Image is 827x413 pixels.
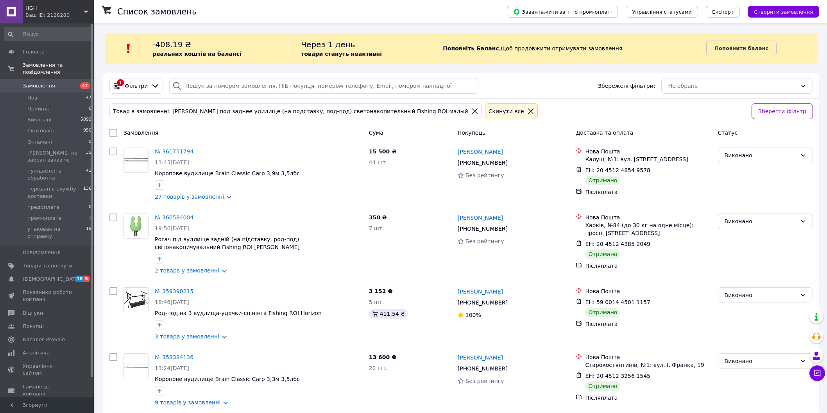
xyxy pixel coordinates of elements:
div: Калуш, №1: вул. [STREET_ADDRESS] [585,155,711,163]
span: 22 шт. [369,365,388,371]
a: Фото товару [124,214,149,239]
span: Статус [718,130,738,136]
span: 13:24[DATE] [155,365,189,371]
span: Без рейтингу [465,238,504,244]
span: 100% [465,312,481,318]
a: 2 товара у замовленні [155,267,219,274]
a: 27 товарів у замовленні [155,194,224,200]
span: нуждается в обработке [27,167,86,182]
span: Без рейтингу [465,172,504,178]
div: Харків, №84 (до 30 кг на одне місце): просп. [STREET_ADDRESS] [585,221,711,237]
span: 0 [89,139,91,146]
span: HGH [25,5,84,12]
b: товари стануть неактивні [301,51,382,57]
span: [PERSON_NAME] не забрал заказ чс [27,150,86,164]
input: Пошук за номером замовлення, ПІБ покупця, номером телефону, Email, номером накладної [169,78,478,94]
div: Cкинути все [487,107,526,116]
span: ЕН: 20 4512 3256 1545 [585,373,650,379]
a: [PERSON_NAME] [458,288,503,296]
span: пром-оплата [27,215,61,222]
span: Експорт [712,9,734,15]
b: Поповнити баланс [714,45,768,51]
div: Нова Пошта [585,148,711,155]
span: Фільтри [125,82,148,90]
div: 411.54 ₴ [369,309,408,319]
span: 0 [89,105,91,112]
div: Отримано [585,176,620,185]
h1: Список замовлень [117,7,197,16]
a: № 358384136 [155,354,193,360]
span: 19 [86,226,91,240]
a: Створити замовлення [740,8,819,14]
span: 47 [80,82,90,89]
span: Головна [23,48,45,55]
div: Старокостянтинів, №1: вул. І. Франка, 19 [585,361,711,369]
span: Товари та послуги [23,262,72,269]
img: Фото товару [124,357,148,374]
div: [PHONE_NUMBER] [456,157,509,168]
a: Род-под на 3 вудлища-удочки-спінінга Fishing ROI Horizon [155,310,322,316]
a: [PERSON_NAME] [458,214,503,222]
div: [PHONE_NUMBER] [456,363,509,374]
a: Рогач під вудлище задній (на підставку, род-под) світонакопичувальний Fishing ROI [PERSON_NAME] [155,236,300,250]
button: Управління статусами [626,6,698,18]
span: 350 ₴ [369,214,387,221]
span: 44 шт. [369,159,388,166]
a: № 361751794 [155,148,193,155]
div: Отримано [585,308,620,317]
span: 47 [86,94,91,101]
img: Фото товару [124,151,148,168]
a: [PERSON_NAME] [458,354,503,361]
span: ЕН: 59 0014 4501 1157 [585,299,650,305]
a: Поповнити баланс [706,41,777,56]
span: 13 600 ₴ [369,354,397,360]
span: предоплата [27,204,59,211]
span: Оплачені [27,139,52,146]
span: 7 шт. [369,225,384,231]
span: передан в службу доставки [27,185,83,199]
a: Фото товару [124,148,149,173]
a: Фото товару [124,353,149,378]
button: Завантажити звіт по пром-оплаті [507,6,618,18]
a: Коропове вудилище Brain Classic Carp 3,9м 3,5лбс [155,170,300,176]
span: Управління статусами [632,9,692,15]
div: [PHONE_NUMBER] [456,223,509,234]
span: 136 [83,185,91,199]
button: Експорт [706,6,740,18]
div: Отримано [585,381,620,391]
span: 0 [89,204,91,211]
div: Нова Пошта [585,353,711,361]
span: Створити замовлення [754,9,813,15]
span: 950 [83,127,91,134]
button: Зберегти фільтр [752,103,813,119]
span: 3 152 ₴ [369,288,393,294]
button: Чат з покупцем [809,365,825,381]
b: Поповніть Баланс [443,45,499,52]
div: Післяплата [585,320,711,328]
span: Покупець [458,130,485,136]
span: Cума [369,130,383,136]
span: [DEMOGRAPHIC_DATA] [23,276,81,283]
span: Через 1 день [301,40,355,49]
span: 5 шт. [369,299,384,305]
span: 5 [84,276,90,282]
a: Коропове вудилище Brain Classic Carp 3,3м 3,5лбс [155,376,300,382]
a: № 359390215 [155,288,193,294]
span: 35 [86,150,91,164]
b: реальних коштів на балансі [152,51,242,57]
div: Виконано [725,291,797,299]
div: Товар в замовленні: [PERSON_NAME] под заднее удилище (на подставку, под-под) светонакопительный F... [111,107,470,116]
div: Виконано [725,151,797,160]
span: Замовлення та повідомлення [23,62,94,76]
span: 18:46[DATE] [155,299,189,305]
span: Збережені фільтри: [598,82,655,90]
span: 18 [75,276,84,282]
div: Післяплата [585,262,711,270]
span: 5899 [81,116,91,123]
div: Не обрано [668,82,797,90]
div: Отримано [585,249,620,259]
span: упакован на отправку [27,226,86,240]
span: 41 [86,167,91,182]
